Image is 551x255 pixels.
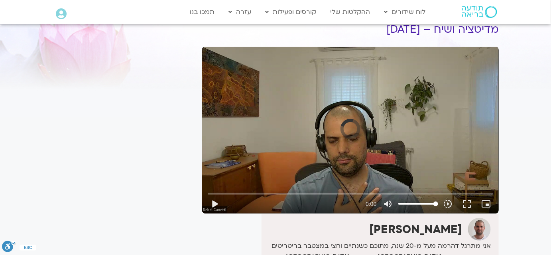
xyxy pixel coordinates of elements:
[186,4,219,20] a: תמכו בנו
[225,4,256,20] a: עזרה
[462,6,497,18] img: תודעה בריאה
[327,4,374,20] a: ההקלטות שלי
[202,24,499,36] h1: מדיטציה ושיח – [DATE]
[468,218,491,241] img: דקל קנטי
[369,222,462,237] strong: [PERSON_NAME]
[380,4,430,20] a: לוח שידורים
[262,4,321,20] a: קורסים ופעילות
